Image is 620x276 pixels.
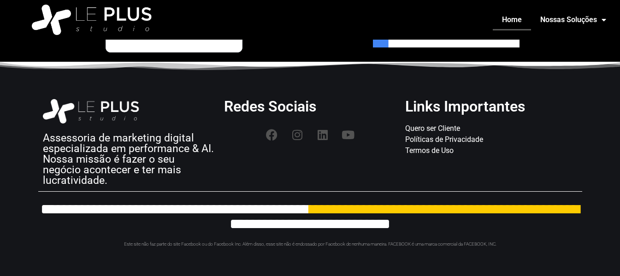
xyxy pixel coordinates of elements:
[405,123,460,134] span: Quero ser Cliente
[405,145,454,156] span: Termos de Uso
[224,99,396,114] h2: Redes Sociais
[38,241,582,247] p: Este site não faz parte do site Facebook ou do Facebook Inc. Além disso, esse site não é endossad...
[531,9,615,30] a: Nossas Soluções
[405,99,577,114] h2: Links Importantes
[405,123,577,134] a: Quero ser Cliente
[196,9,615,30] nav: Menu
[493,9,531,30] a: Home
[405,134,483,145] span: Políticas de Privacidade
[32,5,159,35] img: logo_le_plus_studio_branco
[43,133,215,186] h2: Assessoria de marketing digital especializada em performance & AI. Nossa missão é fazer o seu neg...
[405,134,577,145] a: Políticas de Privacidade
[43,99,146,123] img: logo_le_plus_studio_branco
